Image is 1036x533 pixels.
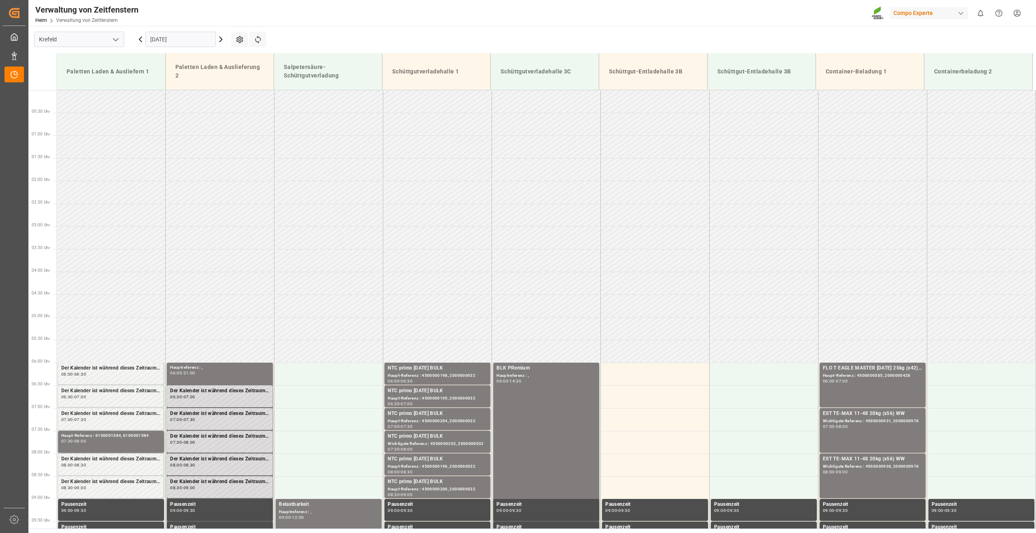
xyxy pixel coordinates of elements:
[74,418,86,421] div: 07:30
[170,418,182,421] div: 07:00
[388,486,487,493] div: Haupt-Referenz : 4500000200, 2000000032
[496,364,596,372] div: BLK PRemium
[183,441,195,444] div: 08:00
[61,372,73,376] div: 06:00
[823,509,835,512] div: 09:00
[279,501,378,509] div: Belastbarkeit
[183,486,195,490] div: 09:00
[183,418,195,421] div: 07:30
[496,509,508,512] div: 09:00
[931,64,1026,79] div: Containerbeladung 2
[727,509,739,512] div: 09:30
[894,9,933,17] font: Compo Experte
[61,432,161,439] div: Haupt-Referenz : 6100001584, 6100001584
[932,501,1031,509] div: Pausenzeit
[388,418,487,425] div: Haupt-Referenz : 4500000204, 2000000032
[401,379,412,383] div: 06:30
[74,439,86,443] div: 08:00
[73,509,74,512] div: -
[836,509,848,512] div: 09:30
[74,509,86,512] div: 09:30
[170,509,182,512] div: 09:00
[281,60,376,83] div: Salpetersäure-Schüttgutverladung
[399,447,401,451] div: -
[932,523,1031,531] div: Pausenzeit
[388,425,399,428] div: 07:00
[605,509,617,512] div: 09:00
[990,4,1008,22] button: Hilfe-Center
[170,364,270,371] div: Hauptreferenz : ,
[74,395,86,399] div: 07:00
[388,455,487,463] div: NTC primo [DATE] BULK
[399,425,401,428] div: -
[714,509,726,512] div: 09:00
[943,509,945,512] div: -
[822,64,917,79] div: Container-Beladung 1
[496,501,596,509] div: Pausenzeit
[388,379,399,383] div: 06:00
[823,523,922,531] div: Pausenzeit
[73,486,74,490] div: -
[399,379,401,383] div: -
[32,268,50,273] span: 04:00 Uhr
[835,379,836,383] div: -
[388,523,487,531] div: Pausenzeit
[836,425,848,428] div: 08:00
[61,478,160,486] div: Der Kalender ist während dieses Zeitraums gesperrt.
[32,245,50,250] span: 03:30 Uhr
[32,200,50,204] span: 02:30 Uhr
[401,493,412,496] div: 09:00
[170,523,270,531] div: Pausenzeit
[32,132,50,136] span: 01:00 Uhr
[496,379,508,383] div: 06:00
[145,32,216,47] input: TT-MM-JJJJ
[509,509,521,512] div: 09:30
[388,447,399,451] div: 07:30
[170,486,182,490] div: 08:30
[170,455,269,463] div: Der Kalender ist während dieses Zeitraums gesperrt.
[714,523,814,531] div: Pausenzeit
[73,372,74,376] div: -
[388,470,399,474] div: 08:00
[618,509,630,512] div: 09:30
[496,523,596,531] div: Pausenzeit
[388,432,487,441] div: NTC primo [DATE] BULK
[183,463,195,467] div: 08:30
[109,33,121,46] button: Menü öffnen
[509,379,521,383] div: 14:30
[170,501,270,509] div: Pausenzeit
[32,450,50,454] span: 08:00 Uhr
[74,372,86,376] div: 06:30
[32,427,50,432] span: 07:30 Uhr
[170,395,182,399] div: 06:30
[497,64,592,79] div: Schüttgutverladehalle 3C
[388,463,487,470] div: Haupt-Referenz : 4500000196, 2000000032
[292,516,304,519] div: 12:00
[61,455,160,463] div: Der Kalender ist während dieses Zeitraums gesperrt.
[835,470,836,474] div: -
[496,372,596,379] div: Hauptreferenz : ,
[836,379,848,383] div: 07:00
[388,372,487,379] div: Haupt-Referenz : 4500000198, 2000000032
[182,463,183,467] div: -
[32,404,50,409] span: 07:00 Uhr
[182,418,183,421] div: -
[61,509,73,512] div: 09:00
[714,501,814,509] div: Pausenzeit
[617,509,618,512] div: -
[823,372,922,379] div: Haupt-Referenz : 4500000585, 2000000428
[401,447,412,451] div: 08:00
[823,410,922,418] div: EST TE-MAX 11-48 20kg (x56) WW
[61,523,161,531] div: Pausenzeit
[399,493,401,496] div: -
[823,463,922,470] div: Wichtigste Referenz : 4500000936, 2000000976
[291,516,292,519] div: -
[32,109,50,114] span: 00:30 Uhr
[170,478,269,486] div: Der Kalender ist während dieses Zeitraums gesperrt.
[32,518,50,522] span: 09:30 Uhr
[61,387,160,395] div: Der Kalender ist während dieses Zeitraums gesperrt.
[183,371,195,375] div: 21:00
[61,486,73,490] div: 08:30
[35,17,47,23] a: Heim
[63,64,159,79] div: Paletten Laden & Ausliefern 1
